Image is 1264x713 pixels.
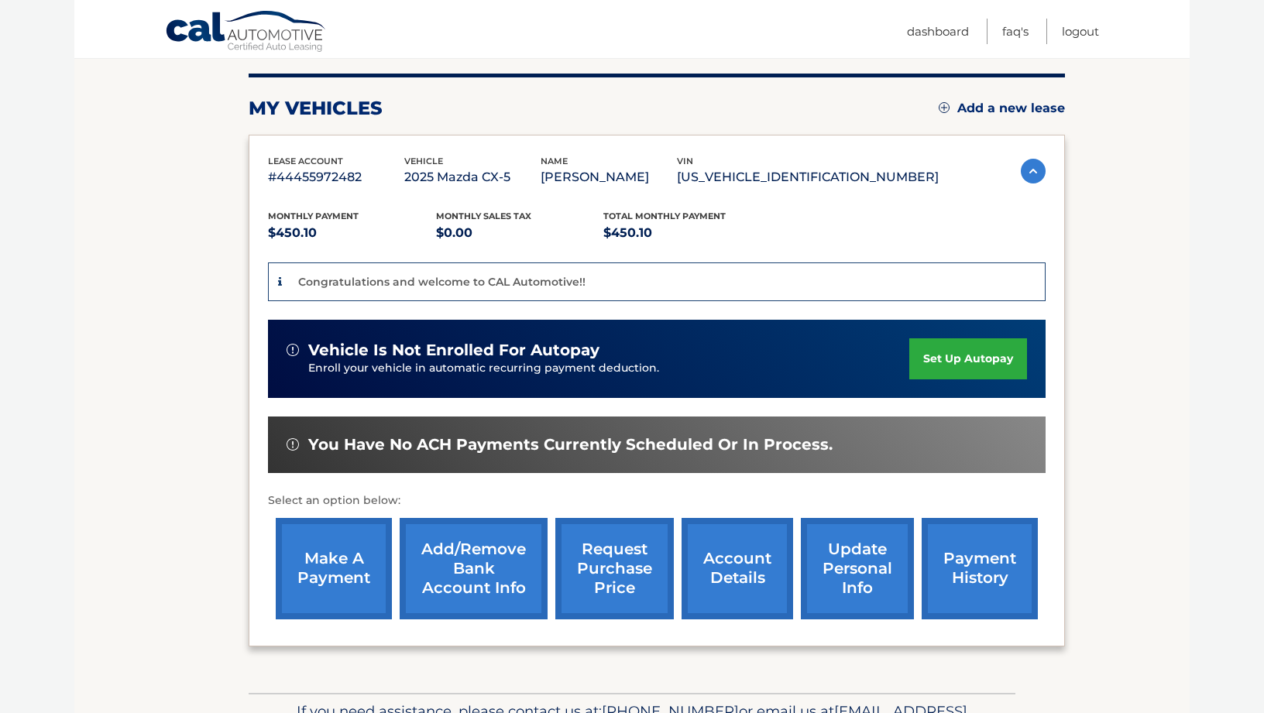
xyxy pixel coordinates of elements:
span: Monthly Payment [268,211,359,221]
p: $0.00 [436,222,604,244]
span: Total Monthly Payment [603,211,726,221]
a: Add a new lease [939,101,1065,116]
span: name [541,156,568,166]
a: Logout [1062,19,1099,44]
a: Add/Remove bank account info [400,518,548,619]
span: Monthly sales Tax [436,211,531,221]
a: request purchase price [555,518,674,619]
p: [PERSON_NAME] [541,166,677,188]
a: update personal info [801,518,914,619]
img: accordion-active.svg [1021,159,1046,183]
a: set up autopay [909,338,1027,379]
img: alert-white.svg [287,438,299,451]
h2: my vehicles [249,97,383,120]
a: account details [682,518,793,619]
p: 2025 Mazda CX-5 [404,166,541,188]
a: payment history [922,518,1038,619]
img: alert-white.svg [287,344,299,356]
p: Enroll your vehicle in automatic recurring payment deduction. [308,360,909,377]
p: $450.10 [268,222,436,244]
p: #44455972482 [268,166,404,188]
a: make a payment [276,518,392,619]
p: $450.10 [603,222,771,244]
p: [US_VEHICLE_IDENTIFICATION_NUMBER] [677,166,939,188]
span: vehicle [404,156,443,166]
span: lease account [268,156,343,166]
p: Congratulations and welcome to CAL Automotive!! [298,275,586,289]
span: You have no ACH payments currently scheduled or in process. [308,435,833,454]
a: FAQ's [1002,19,1029,44]
img: add.svg [939,102,950,113]
span: vehicle is not enrolled for autopay [308,341,599,360]
span: vin [677,156,693,166]
p: Select an option below: [268,492,1046,510]
a: Cal Automotive [165,10,328,55]
a: Dashboard [907,19,969,44]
